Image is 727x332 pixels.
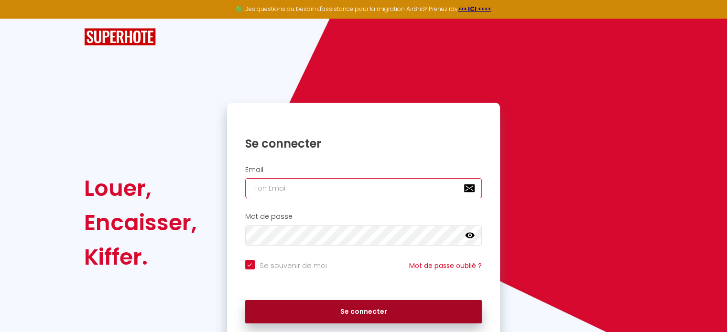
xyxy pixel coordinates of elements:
[84,28,156,46] img: SuperHote logo
[84,171,197,205] div: Louer,
[245,300,482,324] button: Se connecter
[84,240,197,274] div: Kiffer.
[458,5,491,13] a: >>> ICI <<<<
[245,136,482,151] h1: Se connecter
[409,261,482,270] a: Mot de passe oublié ?
[245,213,482,221] h2: Mot de passe
[84,205,197,240] div: Encaisser,
[245,178,482,198] input: Ton Email
[245,166,482,174] h2: Email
